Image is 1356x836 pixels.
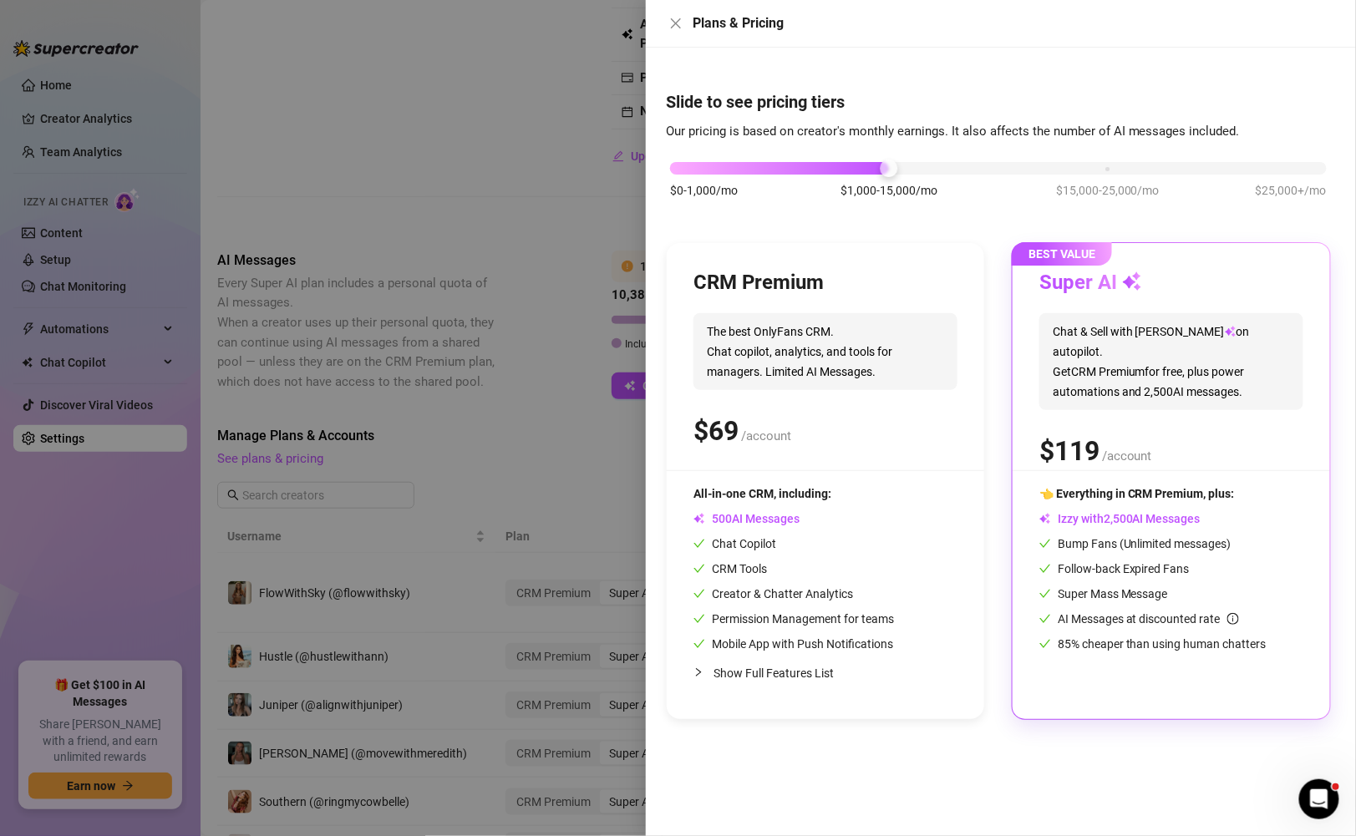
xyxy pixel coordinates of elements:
h4: Slide to see pricing tiers [666,90,1336,114]
span: /account [741,428,791,443]
button: Close [666,13,686,33]
span: check [693,563,705,575]
span: check [693,538,705,550]
span: $0-1,000/mo [670,181,738,200]
span: Follow-back Expired Fans [1039,562,1190,575]
span: AI Messages at discounted rate [1058,612,1239,626]
span: check [1039,613,1051,625]
span: $15,000-25,000/mo [1056,181,1160,200]
span: Super Mass Message [1039,587,1168,600]
span: Creator & Chatter Analytics [693,587,853,600]
h3: Super AI [1039,270,1142,296]
span: info-circle [1227,613,1239,625]
span: Permission Management for teams [693,612,894,626]
span: 85% cheaper than using human chatters [1039,637,1267,651]
span: AI Messages [693,512,800,525]
span: 👈 Everything in CRM Premium, plus: [1039,487,1235,500]
span: /account [1102,448,1152,464]
span: close [669,17,683,30]
span: collapsed [693,667,703,677]
iframe: Intercom live chat [1299,779,1339,819]
span: All-in-one CRM, including: [693,487,831,500]
span: Izzy with AI Messages [1039,512,1201,525]
span: BEST VALUE [1012,242,1112,266]
span: check [1039,563,1051,575]
span: check [693,588,705,600]
span: The best OnlyFans CRM. Chat copilot, analytics, and tools for managers. Limited AI Messages. [693,313,957,390]
span: $ [693,415,739,447]
span: Our pricing is based on creator's monthly earnings. It also affects the number of AI messages inc... [666,124,1240,139]
div: Show Full Features List [693,653,957,692]
span: Chat Copilot [693,537,776,550]
span: $1,000-15,000/mo [841,181,937,200]
span: Show Full Features List [714,666,834,680]
span: check [693,638,705,650]
span: Mobile App with Push Notifications [693,637,893,651]
h3: CRM Premium [693,270,824,296]
span: check [1039,538,1051,550]
div: Plans & Pricing [693,13,1336,33]
span: $ [1039,435,1100,467]
span: $25,000+/mo [1256,181,1327,200]
span: check [1039,588,1051,600]
span: check [1039,638,1051,650]
span: check [693,613,705,625]
span: Chat & Sell with [PERSON_NAME] on autopilot. Get CRM Premium for free, plus power automations and... [1039,313,1303,410]
span: Bump Fans (Unlimited messages) [1039,537,1232,550]
span: CRM Tools [693,562,767,575]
